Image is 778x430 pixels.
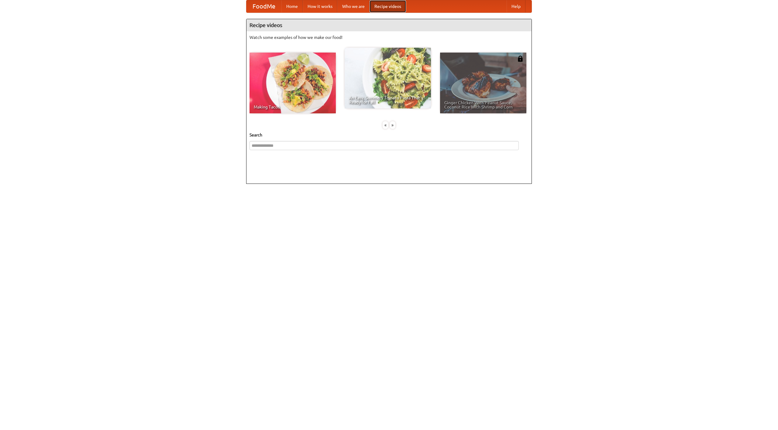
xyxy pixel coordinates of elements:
a: Home [281,0,303,12]
div: « [383,121,388,129]
img: 483408.png [517,56,523,62]
p: Watch some examples of how we make our food! [250,34,528,40]
h4: Recipe videos [246,19,532,31]
a: Making Tacos [250,53,336,113]
div: » [390,121,395,129]
a: FoodMe [246,0,281,12]
span: Making Tacos [254,105,332,109]
a: Recipe videos [370,0,406,12]
a: Help [507,0,525,12]
h5: Search [250,132,528,138]
a: An Easy, Summery Tomato Pasta That's Ready for Fall [345,48,431,108]
a: Who we are [337,0,370,12]
span: An Easy, Summery Tomato Pasta That's Ready for Fall [349,96,427,104]
a: How it works [303,0,337,12]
